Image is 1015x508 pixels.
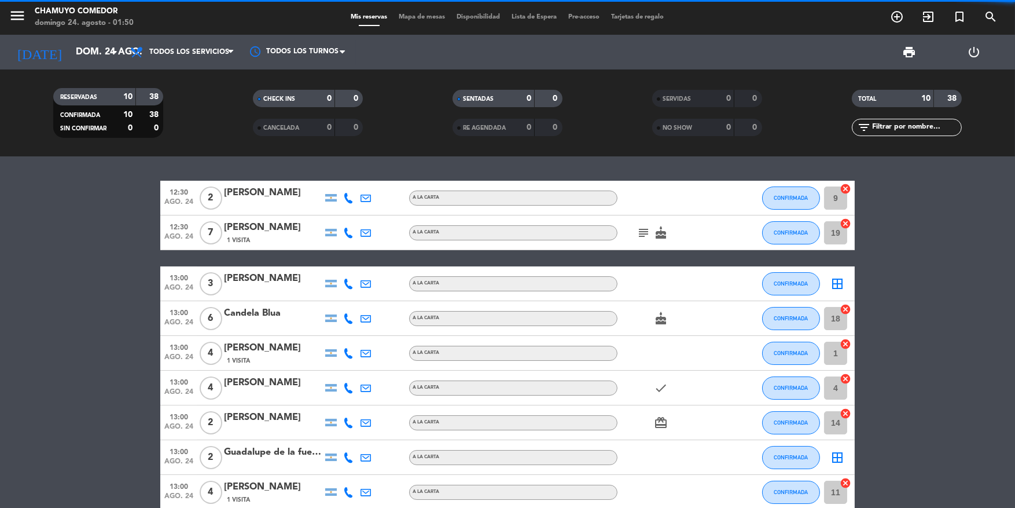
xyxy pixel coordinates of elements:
strong: 38 [947,94,959,103]
button: CONFIRMADA [762,446,820,469]
div: domingo 24. agosto - 01:50 [35,17,134,29]
i: border_all [830,451,844,465]
i: cancel [840,408,851,419]
div: [PERSON_NAME] [224,375,322,390]
span: 1 Visita [227,236,250,245]
span: CONFIRMADA [774,489,808,495]
i: cancel [840,338,851,350]
span: CONFIRMADA [774,454,808,461]
button: CONFIRMADA [762,187,820,210]
button: CONFIRMADA [762,342,820,365]
div: [PERSON_NAME] [224,480,322,495]
span: 13:00 [164,340,193,353]
span: 7 [200,221,222,244]
strong: 0 [527,94,531,103]
span: A LA CARTA [413,420,439,425]
i: subject [637,226,650,240]
div: [PERSON_NAME] [224,220,322,235]
span: RESERVADAS [60,94,97,100]
span: 13:00 [164,410,193,423]
strong: 0 [128,124,133,132]
span: Mis reservas [345,14,394,20]
button: CONFIRMADA [762,377,820,400]
span: CANCELADA [263,125,299,131]
strong: 0 [726,94,731,103]
i: menu [9,7,26,24]
strong: 0 [327,123,332,131]
span: ago. 24 [164,284,193,297]
button: CONFIRMADA [762,272,820,295]
button: CONFIRMADA [762,307,820,330]
span: Mapa de mesas [394,14,451,20]
span: ago. 24 [164,198,193,211]
span: SENTADAS [463,96,494,102]
span: SERVIDAS [663,96,691,102]
span: CONFIRMADA [774,229,808,236]
button: CONFIRMADA [762,411,820,434]
div: Chamuyo Comedor [35,6,134,17]
input: Filtrar por nombre... [871,121,961,134]
span: A LA CARTA [413,489,439,494]
span: 6 [200,307,222,330]
strong: 0 [527,123,531,131]
span: A LA CARTA [413,316,439,320]
span: 12:30 [164,185,193,198]
span: 1 Visita [227,495,250,505]
span: 13:00 [164,305,193,319]
strong: 0 [553,123,560,131]
span: 3 [200,272,222,295]
div: [PERSON_NAME] [224,185,322,200]
span: CONFIRMADA [774,350,808,356]
strong: 10 [123,111,133,119]
span: ago. 24 [164,388,193,401]
span: 1 Visita [227,356,250,366]
i: check [654,381,668,395]
span: CONFIRMADA [774,385,808,391]
span: Lista de Espera [506,14,563,20]
div: Candela Blua [224,306,322,321]
span: CONFIRMADA [774,195,808,201]
span: ago. 24 [164,423,193,436]
span: A LA CARTA [413,455,439,459]
strong: 10 [123,93,133,101]
span: Disponibilidad [451,14,506,20]
i: turned_in_not [953,10,966,24]
span: CONFIRMADA [60,112,100,118]
span: 2 [200,446,222,469]
i: search [984,10,998,24]
span: A LA CARTA [413,281,439,286]
span: ago. 24 [164,492,193,506]
strong: 0 [553,94,560,103]
strong: 0 [354,94,361,103]
strong: 0 [726,123,731,131]
button: CONFIRMADA [762,221,820,244]
span: A LA CARTA [413,385,439,390]
span: 2 [200,187,222,210]
span: CONFIRMADA [774,280,808,287]
span: ago. 24 [164,353,193,367]
strong: 38 [149,93,161,101]
span: Pre-acceso [563,14,606,20]
span: 2 [200,411,222,434]
strong: 0 [154,124,161,132]
strong: 0 [752,123,759,131]
span: 4 [200,342,222,365]
span: TOTAL [859,96,877,102]
span: CHECK INS [263,96,295,102]
span: A LA CARTA [413,230,439,235]
span: 4 [200,377,222,400]
i: cancel [840,218,851,229]
span: SIN CONFIRMAR [60,126,106,131]
div: [PERSON_NAME] [224,271,322,286]
span: RE AGENDADA [463,125,506,131]
strong: 10 [921,94,931,103]
button: menu [9,7,26,28]
i: exit_to_app [921,10,935,24]
span: A LA CARTA [413,195,439,200]
i: filter_list [858,120,871,134]
div: [PERSON_NAME] [224,410,322,425]
button: CONFIRMADA [762,481,820,504]
i: border_all [830,277,844,291]
span: 12:30 [164,220,193,233]
span: ago. 24 [164,458,193,471]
